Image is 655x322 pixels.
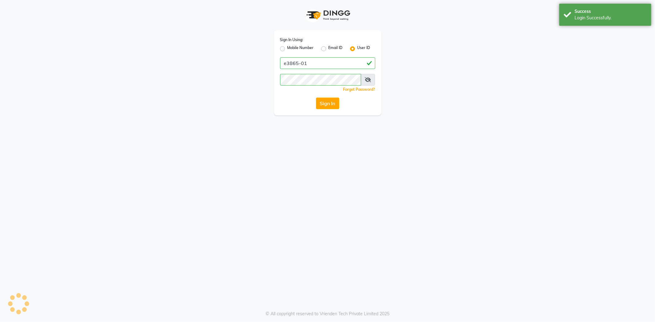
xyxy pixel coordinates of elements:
[280,57,375,69] input: Username
[280,37,303,43] label: Sign In Using:
[316,98,339,109] button: Sign In
[287,45,314,52] label: Mobile Number
[575,8,647,15] div: Success
[343,87,375,92] a: Forgot Password?
[357,45,370,52] label: User ID
[303,6,352,24] img: logo1.svg
[280,74,361,86] input: Username
[329,45,343,52] label: Email ID
[575,15,647,21] div: Login Successfully.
